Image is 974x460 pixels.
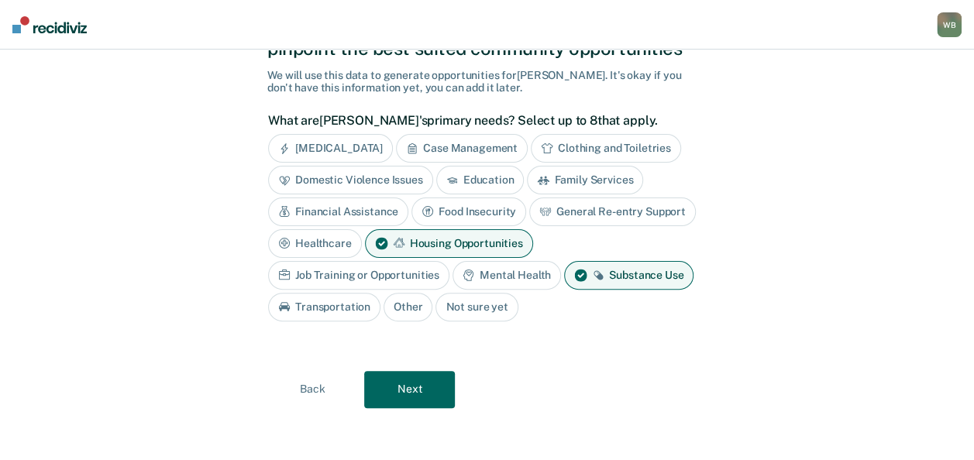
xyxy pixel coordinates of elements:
[268,166,433,194] div: Domestic Violence Issues
[267,69,707,95] div: We will use this data to generate opportunities for [PERSON_NAME] . It's okay if you don't have t...
[453,261,561,290] div: Mental Health
[435,293,518,321] div: Not sure yet
[396,134,528,163] div: Case Management
[268,197,408,226] div: Financial Assistance
[268,229,362,258] div: Healthcare
[411,197,526,226] div: Food Insecurity
[937,12,962,37] div: W B
[384,293,432,321] div: Other
[564,261,694,290] div: Substance Use
[268,134,393,163] div: [MEDICAL_DATA]
[364,371,455,408] button: Next
[268,261,449,290] div: Job Training or Opportunities
[268,113,698,128] label: What are [PERSON_NAME]'s primary needs? Select up to 8 that apply.
[529,197,696,226] div: General Re-entry Support
[436,166,525,194] div: Education
[527,166,643,194] div: Family Services
[531,134,681,163] div: Clothing and Toiletries
[12,16,87,33] img: Recidiviz
[267,371,358,408] button: Back
[268,293,380,321] div: Transportation
[937,12,962,37] button: WB
[365,229,533,258] div: Housing Opportunities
